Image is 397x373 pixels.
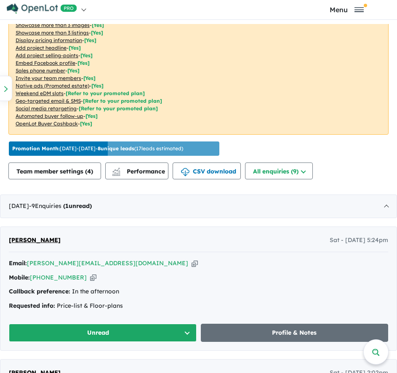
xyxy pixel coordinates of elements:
[7,3,77,14] img: Openlot PRO Logo White
[16,52,78,59] u: Add project selling-points
[201,324,389,342] a: Profile & Notes
[192,259,198,268] button: Copy
[181,168,189,176] img: download icon
[16,75,81,81] u: Invite your team members
[83,98,162,104] span: [Refer to your promoted plan]
[27,259,188,267] a: [PERSON_NAME][EMAIL_ADDRESS][DOMAIN_NAME]
[77,60,90,66] span: [ Yes ]
[8,163,101,179] button: Team member settings (4)
[8,7,389,135] p: Your project is only comparing to other top-performing projects in your area: - - - - - - - - - -...
[16,90,64,96] u: Weekend eDM slots
[16,83,89,89] u: Native ads (Promoted estate)
[9,288,70,295] strong: Callback preference:
[67,67,80,74] span: [ Yes ]
[91,83,104,89] span: [Yes]
[9,324,197,342] button: Unread
[85,113,98,119] span: [Yes]
[63,202,92,210] strong: ( unread)
[16,120,78,127] u: OpenLot Buyer Cashback
[16,37,82,43] u: Display pricing information
[9,287,388,297] div: In the afternoon
[9,235,61,245] a: [PERSON_NAME]
[79,105,158,112] span: [Refer to your promoted plan]
[84,37,96,43] span: [ Yes ]
[9,302,55,309] strong: Requested info:
[9,259,27,267] strong: Email:
[9,301,388,311] div: Price-list & Floor-plans
[9,274,30,281] strong: Mobile:
[9,236,61,244] span: [PERSON_NAME]
[87,168,91,175] span: 4
[98,145,134,152] b: 8 unique leads
[330,235,388,245] span: Sat - [DATE] 5:24pm
[69,45,81,51] span: [ Yes ]
[91,29,103,36] span: [ Yes ]
[16,113,83,119] u: Automated buyer follow-up
[90,273,96,282] button: Copy
[112,168,120,172] img: line-chart.svg
[29,202,92,210] span: - 9 Enquir ies
[16,45,67,51] u: Add project headline
[66,90,145,96] span: [Refer to your promoted plan]
[30,274,87,281] a: [PHONE_NUMBER]
[92,22,104,28] span: [ Yes ]
[16,98,81,104] u: Geo-targeted email & SMS
[83,75,96,81] span: [ Yes ]
[173,163,241,179] button: CSV download
[12,145,60,152] b: Promotion Month:
[16,60,75,66] u: Embed Facebook profile
[299,5,395,13] button: Toggle navigation
[112,171,120,176] img: bar-chart.svg
[12,145,183,152] p: [DATE] - [DATE] - ( 17 leads estimated)
[105,163,168,179] button: Performance
[245,163,313,179] button: All enquiries (9)
[80,120,92,127] span: [Yes]
[113,168,165,175] span: Performance
[16,22,90,28] u: Showcase more than 3 images
[65,202,69,210] span: 1
[16,67,65,74] u: Sales phone number
[16,29,89,36] u: Showcase more than 3 listings
[80,52,93,59] span: [ Yes ]
[16,105,77,112] u: Social media retargeting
